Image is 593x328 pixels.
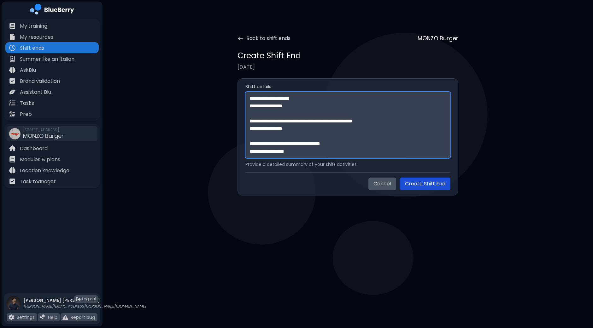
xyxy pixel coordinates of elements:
[9,56,15,62] img: file icon
[368,178,396,190] button: Cancel
[9,111,15,117] img: file icon
[20,145,48,152] p: Dashboard
[20,110,32,118] p: Prep
[245,161,450,167] p: Provide a detailed summary of your shift activities
[9,78,15,84] img: file icon
[20,77,60,85] p: Brand validation
[76,297,81,302] img: logout
[9,128,21,139] img: company thumbnail
[20,178,56,185] p: Task manager
[20,66,36,74] p: AskBlu
[20,33,53,41] p: My resources
[238,35,291,42] button: Back to shift ends
[20,44,44,52] p: Shift ends
[30,4,74,17] img: company logo
[62,314,68,320] img: file icon
[418,34,458,43] p: MONZO Burger
[20,156,60,163] p: Modules & plans
[400,178,450,190] button: Create Shift End
[48,314,57,320] p: Help
[71,314,95,320] p: Report bug
[9,156,15,162] img: file icon
[9,23,15,29] img: file icon
[9,34,15,40] img: file icon
[17,314,35,320] p: Settings
[9,100,15,106] img: file icon
[40,314,45,320] img: file icon
[23,132,64,140] span: MONZO Burger
[20,55,74,63] p: Summer like an Italian
[245,84,450,89] label: Shift details
[9,167,15,173] img: file icon
[9,67,15,73] img: file icon
[9,45,15,51] img: file icon
[20,88,51,96] p: Assistant Blu
[82,297,96,302] span: Log out
[20,99,34,107] p: Tasks
[9,145,15,151] img: file icon
[7,296,21,316] img: profile photo
[23,297,146,303] p: [PERSON_NAME] [PERSON_NAME]
[238,50,301,61] h1: Create Shift End
[20,167,69,174] p: Location knowledge
[9,178,15,184] img: file icon
[238,63,458,71] p: [DATE]
[9,89,15,95] img: file icon
[23,127,64,133] span: [STREET_ADDRESS]
[9,314,14,320] img: file icon
[23,304,146,309] p: [PERSON_NAME][EMAIL_ADDRESS][PERSON_NAME][DOMAIN_NAME]
[20,22,47,30] p: My training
